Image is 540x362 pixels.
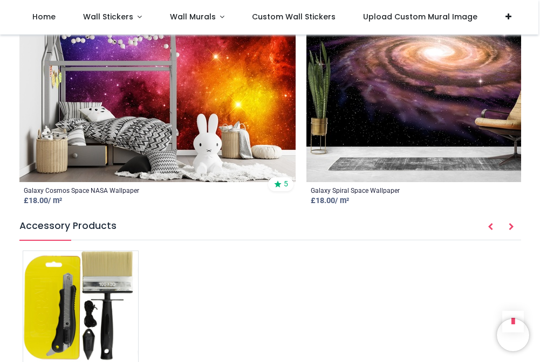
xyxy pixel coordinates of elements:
[284,179,288,190] span: 5
[481,218,500,236] button: Prev
[24,196,62,205] strong: £ 18.00 / m²
[19,219,521,240] h5: Accessory Products
[24,186,139,196] a: Galaxy Cosmos Space NASA Wallpaper
[32,11,56,22] span: Home
[170,11,216,22] span: Wall Murals
[83,11,133,22] span: Wall Stickers
[363,11,477,22] span: Upload Custom Mural Image
[311,196,349,205] strong: £ 18.00 / m²
[497,319,529,351] iframe: Brevo live chat
[502,218,521,236] button: Next
[252,11,336,22] span: Custom Wall Stickers
[311,186,400,196] a: Galaxy Spiral Space Wallpaper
